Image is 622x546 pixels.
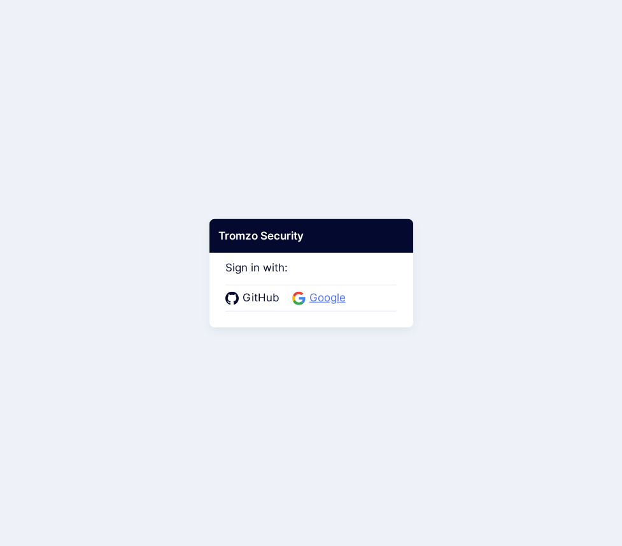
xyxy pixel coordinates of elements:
a: GitHub [225,290,283,306]
div: Tromzo Security [209,219,413,253]
span: GitHub [239,290,283,306]
div: Sign in with: [225,243,397,311]
a: Google [292,290,350,306]
span: Google [306,290,350,306]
